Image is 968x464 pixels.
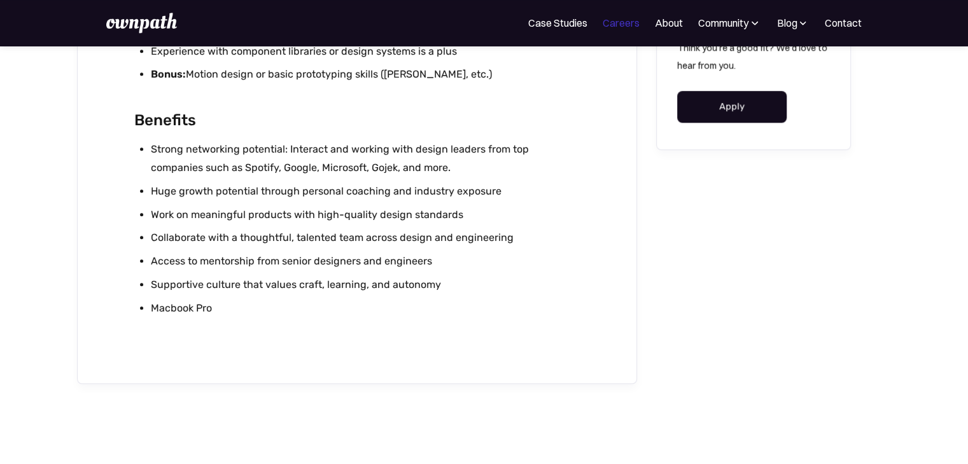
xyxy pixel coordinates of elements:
a: Careers [603,15,640,31]
a: About [655,15,683,31]
div: Blog [776,15,810,31]
li: Macbook Pro [151,299,579,318]
div: Community [698,15,761,31]
li: Work on meaningful products with high-quality design standards [151,206,579,224]
a: Case Studies [528,15,587,31]
li: Collaborate with a thoughtful, talented team across design and engineering [151,229,579,247]
p: Think you're a good fit? We'd love to hear from you. [677,39,830,74]
a: Contact [825,15,862,31]
li: Motion design or basic prototyping skills ([PERSON_NAME], etc.) [151,65,579,84]
li: Strong networking potential: Interact and working with design leaders from top companies such as ... [151,140,579,177]
a: Apply [677,91,787,123]
li: Access to mentorship from senior designers and engineers [151,252,579,271]
li: Huge growth potential through personal coaching and industry exposure [151,182,579,201]
div: Blog [776,15,797,31]
div: Community [698,15,748,31]
li: Supportive culture that values craft, learning, and autonomy [151,276,579,294]
li: Experience with component libraries or design systems is a plus [151,43,579,61]
strong: Bonus: [151,68,186,80]
h2: Benefits [134,108,579,133]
